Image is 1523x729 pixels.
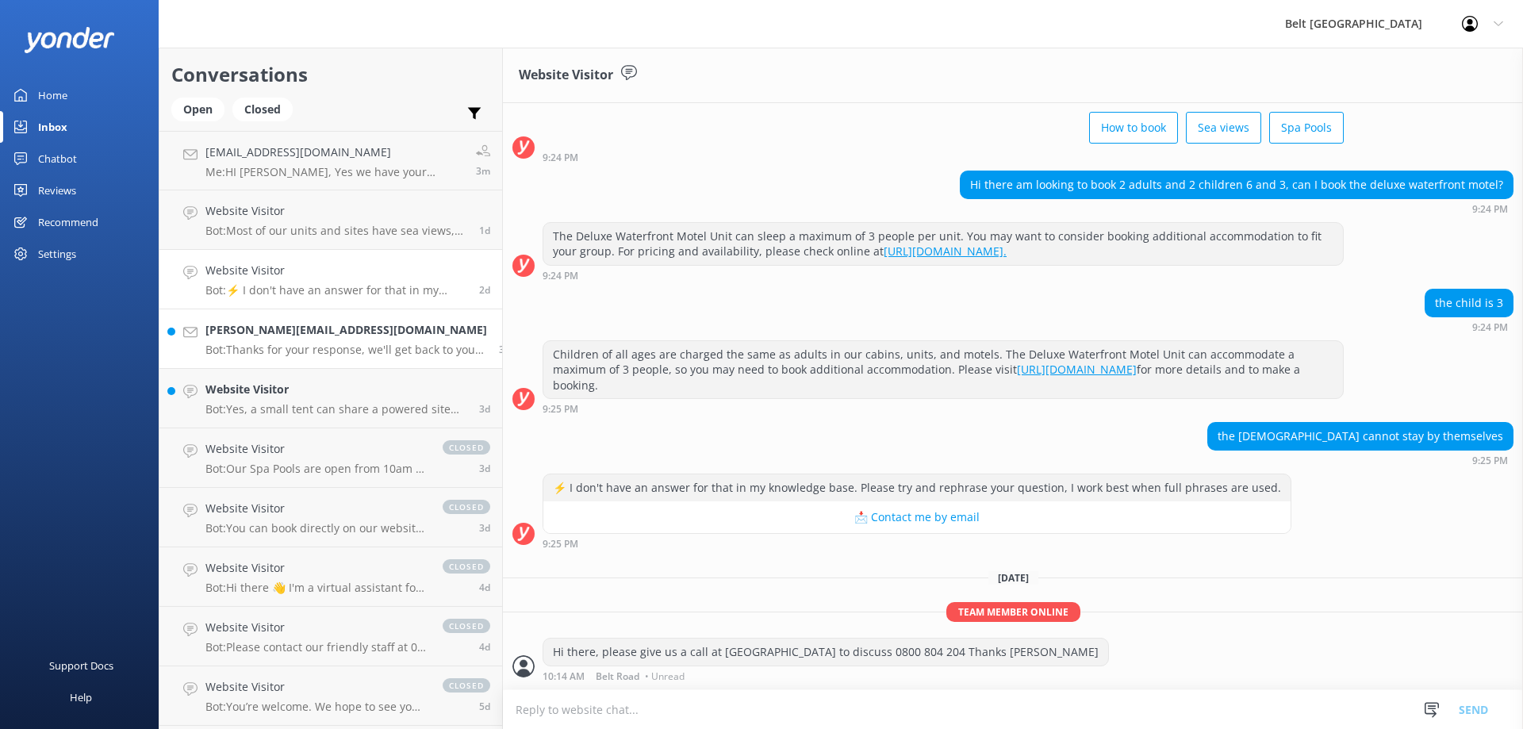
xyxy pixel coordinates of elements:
span: Aug 26 2025 10:11am (UTC +12:00) Pacific/Auckland [476,164,490,178]
span: closed [443,559,490,574]
p: Bot: Thanks for your response, we'll get back to you as soon as we can during opening hours. [205,343,487,357]
p: Bot: ⚡ I don't have an answer for that in my knowledge base. Please try and rephrase your questio... [205,283,467,297]
strong: 9:24 PM [1472,323,1508,332]
span: Aug 24 2025 07:45pm (UTC +12:00) Pacific/Auckland [479,224,490,237]
a: [URL][DOMAIN_NAME]. [884,244,1007,259]
p: Bot: Our Spa Pools are open from 10am to 10pm daily. You can reserve your spot by booking online ... [205,462,427,476]
h4: Website Visitor [205,262,467,279]
strong: 9:24 PM [543,153,578,163]
div: Chatbot [38,143,77,175]
div: Recommend [38,206,98,238]
h4: Website Visitor [205,381,467,398]
a: [URL][DOMAIN_NAME] [1017,362,1137,377]
a: Website VisitorBot:You’re welcome. We hope to see you at [GEOGRAPHIC_DATA]!closed5d [159,666,502,726]
div: Open [171,98,224,121]
a: Website VisitorBot:⚡ I don't have an answer for that in my knowledge base. Please try and rephras... [159,250,502,309]
div: Aug 23 2025 09:25pm (UTC +12:00) Pacific/Auckland [543,538,1291,549]
span: Team member online [946,602,1080,622]
a: [PERSON_NAME][EMAIL_ADDRESS][DOMAIN_NAME]Bot:Thanks for your response, we'll get back to you as s... [159,309,502,369]
strong: 10:14 AM [543,672,585,681]
h2: Conversations [171,59,490,90]
span: Belt Road [596,672,639,681]
h4: Website Visitor [205,619,427,636]
p: Me: HI [PERSON_NAME], Yes we have your booking for Womad and we have you in your preferred choice... [205,165,464,179]
div: Home [38,79,67,111]
a: Website VisitorBot:Yes, a small tent can share a powered site with a caravan, as our powered site... [159,369,502,428]
div: the [DEMOGRAPHIC_DATA] cannot stay by themselves [1208,423,1513,450]
img: yonder-white-logo.png [24,27,115,53]
h4: Website Visitor [205,500,427,517]
strong: 9:25 PM [543,539,578,549]
a: Website VisitorBot:Please contact our friendly staff at 06 758 0228, or email [EMAIL_ADDRESS][DOM... [159,607,502,666]
div: Settings [38,238,76,270]
h4: [PERSON_NAME][EMAIL_ADDRESS][DOMAIN_NAME] [205,321,487,339]
div: Support Docs [49,650,113,681]
span: [DATE] [988,571,1038,585]
button: How to book [1089,112,1178,144]
h4: Website Visitor [205,559,427,577]
div: Aug 23 2025 09:25pm (UTC +12:00) Pacific/Auckland [543,403,1344,414]
h4: Website Visitor [205,202,467,220]
p: Bot: You can book directly on our website for the best rates at [URL][DOMAIN_NAME]. If there is n... [205,521,427,535]
span: closed [443,678,490,693]
h4: Website Visitor [205,678,427,696]
a: [EMAIL_ADDRESS][DOMAIN_NAME]Me:HI [PERSON_NAME], Yes we have your booking for Womad and we have y... [159,131,502,190]
div: Aug 23 2025 09:24pm (UTC +12:00) Pacific/Auckland [543,270,1344,281]
a: Website VisitorBot:Most of our units and sites have sea views, offering some of the best views in... [159,190,502,250]
h3: Website Visitor [519,65,613,86]
span: • Unread [645,672,685,681]
strong: 9:25 PM [543,405,578,414]
strong: 9:25 PM [1472,456,1508,466]
button: 📩 Contact me by email [543,501,1291,533]
p: Bot: Please contact our friendly staff at 06 758 0228, or email [EMAIL_ADDRESS][DOMAIN_NAME]. The... [205,640,427,654]
span: Aug 21 2025 07:52pm (UTC +12:00) Pacific/Auckland [479,581,490,594]
div: Inbox [38,111,67,143]
button: Spa Pools [1269,112,1344,144]
div: Hi there am looking to book 2 adults and 2 children 6 and 3, can I book the deluxe waterfront motel? [961,171,1513,198]
span: Aug 22 2025 01:37pm (UTC +12:00) Pacific/Auckland [479,462,490,475]
span: Aug 20 2025 06:23pm (UTC +12:00) Pacific/Auckland [479,700,490,713]
strong: 9:24 PM [543,271,578,281]
div: Aug 23 2025 09:25pm (UTC +12:00) Pacific/Auckland [1207,455,1513,466]
a: Website VisitorBot:Our Spa Pools are open from 10am to 10pm daily. You can reserve your spot by b... [159,428,502,488]
div: The Deluxe Waterfront Motel Unit can sleep a maximum of 3 people per unit. You may want to consid... [543,223,1343,265]
div: Hi there, please give us a call at [GEOGRAPHIC_DATA] to discuss 0800 804 204 Thanks [PERSON_NAME] [543,639,1108,666]
span: Aug 21 2025 04:13pm (UTC +12:00) Pacific/Auckland [479,640,490,654]
a: Website VisitorBot:Hi there 👋 I'm a virtual assistant for Belt Road Seaside Holiday, here to answ... [159,547,502,607]
span: closed [443,440,490,455]
h4: [EMAIL_ADDRESS][DOMAIN_NAME] [205,144,464,161]
div: Closed [232,98,293,121]
div: Aug 23 2025 09:24pm (UTC +12:00) Pacific/Auckland [543,152,1344,163]
a: Closed [232,100,301,117]
h4: Website Visitor [205,440,427,458]
div: Aug 23 2025 09:24pm (UTC +12:00) Pacific/Auckland [1425,321,1513,332]
span: Aug 22 2025 07:26pm (UTC +12:00) Pacific/Auckland [499,343,510,356]
div: Help [70,681,92,713]
div: the child is 3 [1425,290,1513,317]
a: Website VisitorBot:You can book directly on our website for the best rates at [URL][DOMAIN_NAME].... [159,488,502,547]
strong: 9:24 PM [1472,205,1508,214]
button: Sea views [1186,112,1261,144]
span: Aug 23 2025 09:25pm (UTC +12:00) Pacific/Auckland [479,283,490,297]
div: Aug 23 2025 09:24pm (UTC +12:00) Pacific/Auckland [960,203,1513,214]
p: Bot: Hi there 👋 I'm a virtual assistant for Belt Road Seaside Holiday, here to answer your questi... [205,581,427,595]
div: Reviews [38,175,76,206]
span: closed [443,619,490,633]
span: closed [443,500,490,514]
a: Open [171,100,232,117]
p: Bot: You’re welcome. We hope to see you at [GEOGRAPHIC_DATA]! [205,700,427,714]
span: Aug 22 2025 12:24pm (UTC +12:00) Pacific/Auckland [479,521,490,535]
p: Bot: Most of our units and sites have sea views, offering some of the best views in town with ama... [205,224,467,238]
div: Children of all ages are charged the same as adults in our cabins, units, and motels. The Deluxe ... [543,341,1343,399]
div: Aug 26 2025 10:14am (UTC +12:00) Pacific/Auckland [543,670,1109,681]
span: Aug 22 2025 05:48pm (UTC +12:00) Pacific/Auckland [479,402,490,416]
p: Bot: Yes, a small tent can share a powered site with a caravan, as our powered sites can accommod... [205,402,467,416]
div: ⚡ I don't have an answer for that in my knowledge base. Please try and rephrase your question, I ... [543,474,1291,501]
